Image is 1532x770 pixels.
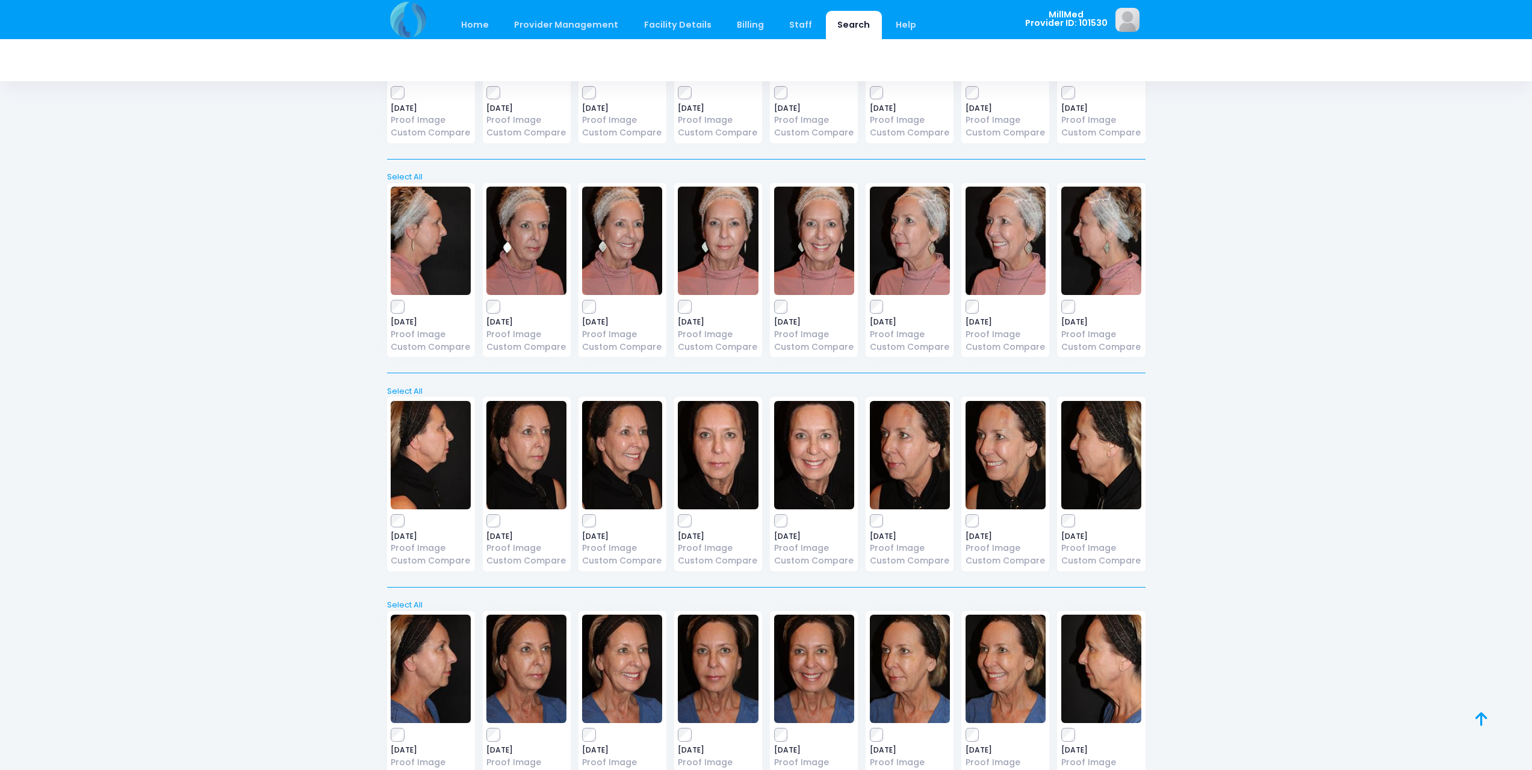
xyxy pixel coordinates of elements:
[678,187,758,295] img: image
[1061,554,1141,567] a: Custom Compare
[870,105,950,112] span: [DATE]
[774,341,854,353] a: Custom Compare
[966,187,1046,295] img: image
[1061,747,1141,754] span: [DATE]
[1061,542,1141,554] a: Proof Image
[1061,318,1141,326] span: [DATE]
[774,615,854,723] img: image
[870,126,950,139] a: Custom Compare
[774,554,854,567] a: Custom Compare
[486,542,566,554] a: Proof Image
[486,341,566,353] a: Custom Compare
[966,341,1046,353] a: Custom Compare
[966,126,1046,139] a: Custom Compare
[1061,114,1141,126] a: Proof Image
[486,114,566,126] a: Proof Image
[778,11,824,39] a: Staff
[632,11,723,39] a: Facility Details
[774,533,854,540] span: [DATE]
[391,126,471,139] a: Custom Compare
[678,542,758,554] a: Proof Image
[870,747,950,754] span: [DATE]
[678,554,758,567] a: Custom Compare
[582,105,662,112] span: [DATE]
[774,542,854,554] a: Proof Image
[826,11,882,39] a: Search
[966,401,1046,509] img: image
[774,114,854,126] a: Proof Image
[486,318,566,326] span: [DATE]
[383,599,1149,611] a: Select All
[966,114,1046,126] a: Proof Image
[582,341,662,353] a: Custom Compare
[582,401,662,509] img: image
[1061,187,1141,295] img: image
[391,187,471,295] img: image
[486,401,566,509] img: image
[582,328,662,341] a: Proof Image
[884,11,928,39] a: Help
[1061,341,1141,353] a: Custom Compare
[678,328,758,341] a: Proof Image
[966,747,1046,754] span: [DATE]
[582,318,662,326] span: [DATE]
[678,533,758,540] span: [DATE]
[966,533,1046,540] span: [DATE]
[486,533,566,540] span: [DATE]
[450,11,501,39] a: Home
[966,756,1046,769] a: Proof Image
[486,554,566,567] a: Custom Compare
[1061,401,1141,509] img: image
[1115,8,1140,32] img: image
[774,187,854,295] img: image
[383,385,1149,397] a: Select All
[774,105,854,112] span: [DATE]
[870,756,950,769] a: Proof Image
[486,747,566,754] span: [DATE]
[870,554,950,567] a: Custom Compare
[870,328,950,341] a: Proof Image
[870,615,950,723] img: image
[1061,615,1141,723] img: image
[678,341,758,353] a: Custom Compare
[678,105,758,112] span: [DATE]
[1061,105,1141,112] span: [DATE]
[391,401,471,509] img: image
[678,615,758,723] img: image
[582,114,662,126] a: Proof Image
[486,187,566,295] img: image
[870,401,950,509] img: image
[678,747,758,754] span: [DATE]
[582,533,662,540] span: [DATE]
[391,747,471,754] span: [DATE]
[966,318,1046,326] span: [DATE]
[678,114,758,126] a: Proof Image
[1025,10,1108,28] span: MillMed Provider ID: 101530
[774,318,854,326] span: [DATE]
[582,615,662,723] img: image
[391,542,471,554] a: Proof Image
[582,126,662,139] a: Custom Compare
[1061,328,1141,341] a: Proof Image
[391,341,471,353] a: Custom Compare
[486,615,566,723] img: image
[391,615,471,723] img: image
[966,554,1046,567] a: Custom Compare
[486,756,566,769] a: Proof Image
[678,318,758,326] span: [DATE]
[486,328,566,341] a: Proof Image
[391,533,471,540] span: [DATE]
[774,747,854,754] span: [DATE]
[678,126,758,139] a: Custom Compare
[870,341,950,353] a: Custom Compare
[391,318,471,326] span: [DATE]
[582,554,662,567] a: Custom Compare
[1061,533,1141,540] span: [DATE]
[870,542,950,554] a: Proof Image
[391,328,471,341] a: Proof Image
[774,126,854,139] a: Custom Compare
[678,401,758,509] img: image
[582,756,662,769] a: Proof Image
[774,401,854,509] img: image
[966,615,1046,723] img: image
